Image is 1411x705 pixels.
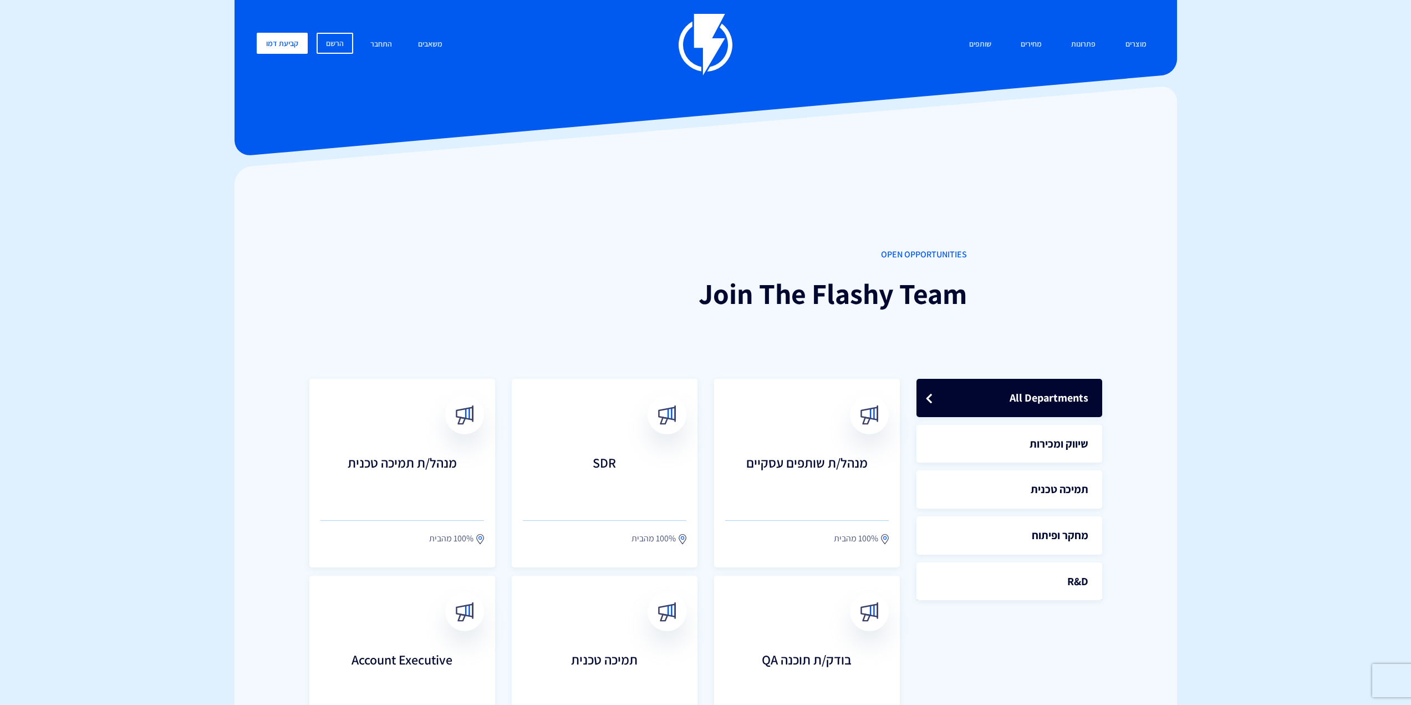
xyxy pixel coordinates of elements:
span: 100% מהבית [631,532,676,545]
h1: Join The Flashy Team [444,278,967,310]
h3: Account Executive [320,652,484,697]
a: מנהל/ת תמיכה טכנית 100% מהבית [309,379,495,567]
a: שיווק ומכירות [916,425,1102,463]
img: broadcast.svg [455,405,474,425]
img: broadcast.svg [657,602,676,622]
a: SDR 100% מהבית [512,379,697,567]
a: קביעת דמו [257,33,308,54]
a: שותפים [961,33,1000,57]
h3: בודק/ת תוכנה QA [725,652,889,697]
a: הרשם [317,33,353,54]
img: location.svg [679,534,686,545]
a: All Departments [916,379,1102,417]
a: מנהל/ת שותפים עסקיים 100% מהבית [714,379,900,567]
span: 100% מהבית [429,532,473,545]
img: broadcast.svg [859,602,879,622]
img: location.svg [881,534,889,545]
h3: תמיכה טכנית [523,652,686,697]
span: OPEN OPPORTUNITIES [444,248,967,261]
h3: מנהל/ת שותפים עסקיים [725,455,889,500]
a: R&D [916,562,1102,601]
a: תמיכה טכנית [916,470,1102,509]
h3: SDR [523,455,686,500]
a: משאבים [410,33,451,57]
img: broadcast.svg [455,602,474,622]
h3: מנהל/ת תמיכה טכנית [320,455,484,500]
a: מחקר ופיתוח [916,516,1102,555]
a: פתרונות [1063,33,1104,57]
a: התחבר [362,33,400,57]
img: broadcast.svg [657,405,676,425]
span: 100% מהבית [834,532,878,545]
a: מוצרים [1117,33,1155,57]
img: location.svg [476,534,484,545]
img: broadcast.svg [859,405,879,425]
a: מחירים [1012,33,1050,57]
